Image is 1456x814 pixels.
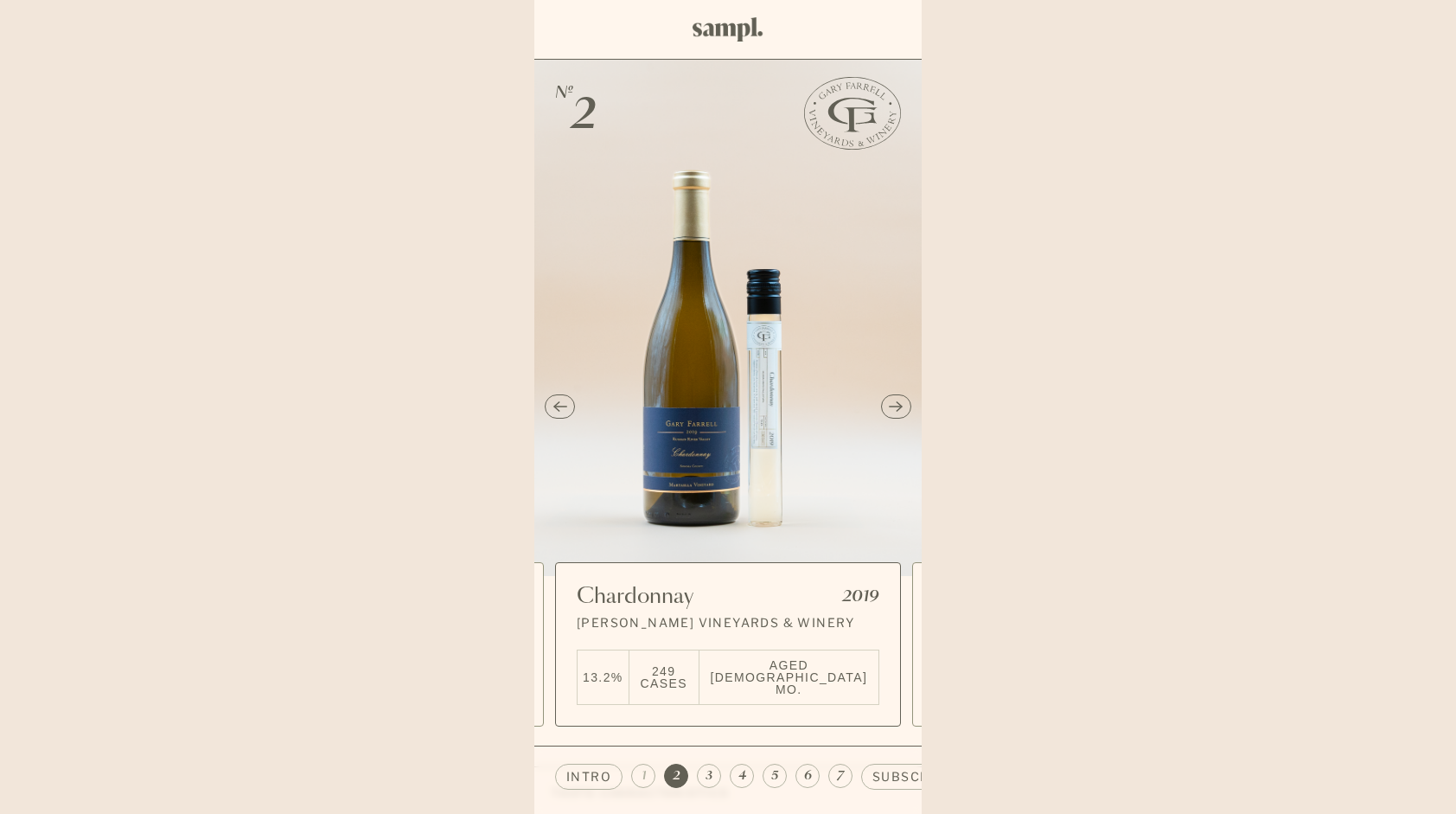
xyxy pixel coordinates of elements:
[697,764,721,788] button: 3
[571,95,597,143] span: 2
[673,767,680,785] span: 2
[861,764,990,790] button: subscription
[693,17,764,42] img: Sampl logo
[566,768,611,785] span: intro
[699,651,878,704] li: Aged [DEMOGRAPHIC_DATA] mo.
[706,767,712,785] span: 3
[837,767,844,785] span: 7
[828,764,853,788] button: 7
[795,764,820,788] button: 6
[881,394,911,419] button: Next slide
[577,584,693,610] h1: Chardonnay
[578,651,629,704] li: 13.2%
[872,768,979,785] span: subscription
[555,764,623,790] button: intro
[629,651,699,704] li: 249 Cases
[577,617,879,629] p: [PERSON_NAME] Vineyards & Winery
[771,767,778,785] span: 5
[664,764,688,788] button: 2
[555,84,576,104] span: №
[631,764,655,788] button: 1
[842,587,879,607] p: 2019
[763,764,787,788] button: 5
[804,767,812,785] span: 6
[545,394,575,419] button: Previous slide
[642,767,646,785] span: 1
[534,60,922,727] li: 2 / 7
[738,767,746,785] span: 4
[730,764,754,788] button: 4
